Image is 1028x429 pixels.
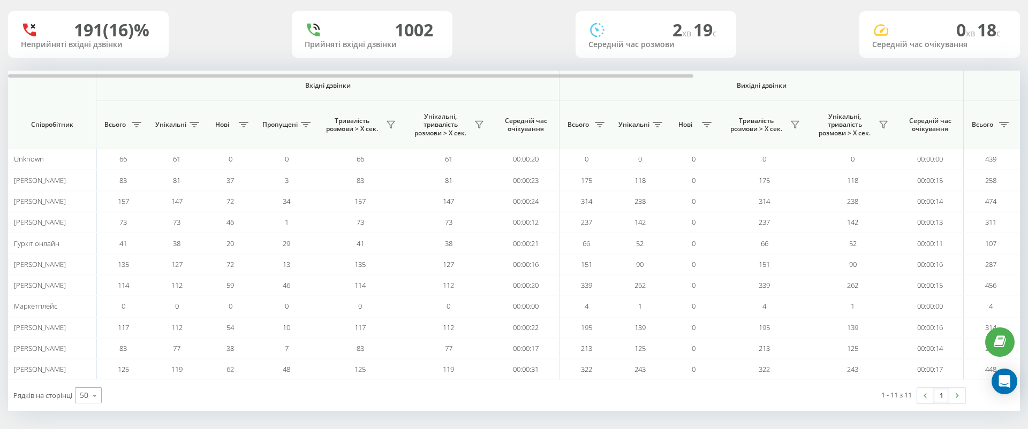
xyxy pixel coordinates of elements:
[849,239,857,248] span: 52
[493,233,560,254] td: 00:00:21
[119,239,127,248] span: 41
[493,275,560,296] td: 00:00:20
[847,364,858,374] span: 243
[725,117,787,133] span: Тривалість розмови > Х сек.
[171,280,183,290] span: 112
[229,154,232,164] span: 0
[692,217,696,227] span: 0
[956,18,977,41] span: 0
[262,120,298,129] span: Пропущені
[445,239,452,248] span: 38
[118,364,129,374] span: 125
[847,217,858,227] span: 142
[985,239,996,248] span: 107
[897,338,964,359] td: 00:00:14
[692,280,696,290] span: 0
[762,301,766,311] span: 4
[851,154,855,164] span: 0
[285,301,289,311] span: 0
[634,217,646,227] span: 142
[119,154,127,164] span: 66
[581,280,592,290] span: 339
[636,259,644,269] span: 90
[588,40,723,49] div: Середній час розмови
[21,40,156,49] div: Неприйняті вхідні дзвінки
[173,217,180,227] span: 73
[14,280,66,290] span: [PERSON_NAME]
[759,364,770,374] span: 322
[814,112,875,137] span: Унікальні, тривалість розмови > Х сек.
[119,217,127,227] span: 73
[493,212,560,233] td: 00:00:12
[692,259,696,269] span: 0
[173,175,180,185] span: 81
[445,217,452,227] span: 73
[849,259,857,269] span: 90
[285,217,289,227] span: 1
[173,239,180,248] span: 38
[692,154,696,164] span: 0
[171,323,183,332] span: 112
[285,175,289,185] span: 3
[14,239,59,248] span: Гуркіт онлайн
[357,154,364,164] span: 66
[847,323,858,332] span: 139
[226,364,234,374] span: 62
[285,154,289,164] span: 0
[226,196,234,206] span: 72
[283,280,290,290] span: 46
[672,18,693,41] span: 2
[672,120,699,129] span: Нові
[14,217,66,227] span: [PERSON_NAME]
[761,239,768,248] span: 66
[759,217,770,227] span: 237
[634,175,646,185] span: 118
[357,217,364,227] span: 73
[14,323,66,332] span: [PERSON_NAME]
[226,280,234,290] span: 59
[636,239,644,248] span: 52
[682,27,693,39] span: хв
[493,338,560,359] td: 00:00:17
[897,254,964,275] td: 00:00:16
[229,301,232,311] span: 0
[443,364,454,374] span: 119
[493,359,560,380] td: 00:00:31
[226,175,234,185] span: 37
[285,343,289,353] span: 7
[996,27,1001,39] span: c
[226,239,234,248] span: 20
[851,301,855,311] span: 1
[14,175,66,185] span: [PERSON_NAME]
[581,175,592,185] span: 175
[977,18,1001,41] span: 18
[14,343,66,353] span: [PERSON_NAME]
[897,170,964,190] td: 00:00:15
[14,301,57,311] span: Маркетплейс
[985,364,996,374] span: 448
[581,323,592,332] span: 195
[395,20,433,40] div: 1002
[692,323,696,332] span: 0
[692,239,696,248] span: 0
[985,323,996,332] span: 314
[985,154,996,164] span: 439
[14,364,66,374] span: [PERSON_NAME]
[713,27,717,39] span: c
[445,154,452,164] span: 61
[897,359,964,380] td: 00:00:17
[989,301,993,311] span: 4
[443,196,454,206] span: 147
[759,343,770,353] span: 213
[354,364,366,374] span: 125
[881,389,912,400] div: 1 - 11 з 11
[872,40,1007,49] div: Середній час очікування
[358,301,362,311] span: 0
[565,120,592,129] span: Всього
[14,196,66,206] span: [PERSON_NAME]
[759,323,770,332] span: 195
[634,280,646,290] span: 262
[283,323,290,332] span: 10
[119,343,127,353] span: 83
[634,343,646,353] span: 125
